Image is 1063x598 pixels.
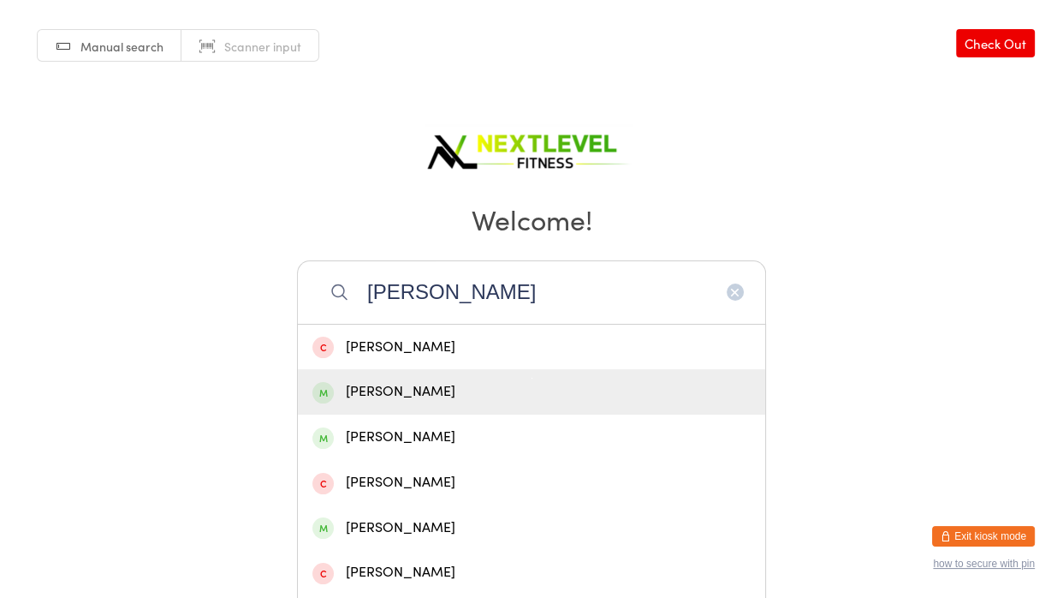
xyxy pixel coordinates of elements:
[312,471,751,494] div: [PERSON_NAME]
[312,517,751,540] div: [PERSON_NAME]
[312,380,751,404] div: [PERSON_NAME]
[297,260,766,324] input: Search
[933,558,1035,570] button: how to secure with pin
[932,526,1035,547] button: Exit kiosk mode
[17,200,1046,238] h2: Welcome!
[312,426,751,449] div: [PERSON_NAME]
[956,29,1035,57] a: Check Out
[80,38,163,55] span: Manual search
[312,336,751,359] div: [PERSON_NAME]
[224,38,301,55] span: Scanner input
[425,120,638,176] img: Next Level Fitness
[312,561,751,584] div: [PERSON_NAME]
